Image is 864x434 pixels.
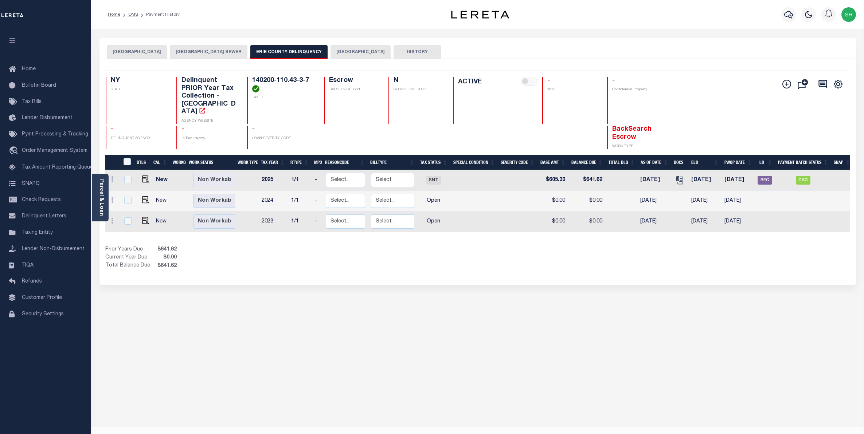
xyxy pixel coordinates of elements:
th: WorkQ [170,155,186,170]
span: Home [22,67,36,72]
th: ELD: activate to sort column ascending [688,155,722,170]
td: $0.00 [568,191,605,212]
span: REC [758,176,772,185]
th: Work Type [235,155,258,170]
p: AGENCY WEBSITE [181,118,238,124]
td: Prior Years Due [105,246,156,254]
li: Payment History [138,11,180,18]
a: Home [108,12,120,17]
th: Tax Status: activate to sort column ascending [417,155,450,170]
td: New [153,212,173,232]
td: [DATE] [637,191,671,212]
p: TAX ID [252,95,315,100]
span: TIQA [22,263,34,268]
td: Open [417,191,450,212]
th: As of Date: activate to sort column ascending [638,155,671,170]
th: Total DLQ: activate to sort column ascending [606,155,638,170]
span: Check Requests [22,197,61,202]
span: Pymt Processing & Tracking [22,132,88,137]
span: Delinquent Letters [22,214,66,219]
label: ACTIVE [458,77,482,87]
span: Security Settings [22,312,64,317]
span: Bulletin Board [22,83,56,88]
button: [GEOGRAPHIC_DATA] [331,45,391,59]
span: SNT [426,176,441,185]
span: Customer Profile [22,295,62,300]
h4: N [394,77,444,85]
td: Total Balance Due [105,262,156,270]
p: WORK TYPE [612,144,669,149]
img: svg+xml;base64,PHN2ZyB4bWxucz0iaHR0cDovL3d3dy53My5vcmcvMjAwMC9zdmciIHBvaW50ZXItZXZlbnRzPSJub25lIi... [841,7,856,22]
span: Taxing Entity [22,230,53,235]
p: TAX SERVICE TYPE [329,87,380,92]
td: [DATE] [688,170,722,191]
td: [DATE] [722,212,755,232]
span: BackSearch Escrow [612,126,652,141]
span: Refunds [22,279,42,284]
td: [DATE] [722,170,755,191]
td: $0.00 [537,212,568,232]
td: 1/1 [288,212,312,232]
td: 2024 [259,191,288,212]
th: LD: activate to sort column ascending [755,155,775,170]
td: - [312,212,323,232]
th: MPO [311,155,322,170]
span: Tax Bills [22,99,42,104]
p: STATE [111,87,168,92]
td: [DATE] [722,191,755,212]
p: LOAN SEVERITY CODE [252,136,315,141]
th: Payment Batch Status: activate to sort column ascending [775,155,831,170]
td: - [312,191,323,212]
td: [DATE] [637,170,671,191]
td: Current Year Due [105,254,156,262]
span: $641.62 [156,246,178,254]
p: In Bankruptcy [181,136,238,141]
th: CAL: activate to sort column ascending [150,155,170,170]
th: DTLS [134,155,150,170]
span: Tax Amount Reporting Queue [22,165,93,170]
th: &nbsp; [119,155,134,170]
td: $605.30 [537,170,568,191]
th: SNAP: activate to sort column ascending [831,155,853,170]
td: New [153,191,173,212]
p: SERVICE OVERRIDE [394,87,444,92]
th: Base Amt: activate to sort column ascending [537,155,568,170]
td: - [312,170,323,191]
span: - [252,126,255,133]
img: logo-dark.svg [451,11,509,19]
span: $0.00 [156,254,178,262]
p: WOP [547,87,598,92]
h4: NY [111,77,168,85]
td: 1/1 [288,191,312,212]
th: Balance Due: activate to sort column ascending [568,155,606,170]
td: 2023 [259,212,288,232]
h4: Delinquent PRIOR Year Tax Collection - [GEOGRAPHIC_DATA] [181,77,238,116]
td: $641.62 [568,170,605,191]
td: Open [417,212,450,232]
button: [GEOGRAPHIC_DATA] SEWER [170,45,247,59]
th: PWOP Date: activate to sort column ascending [722,155,755,170]
td: [DATE] [637,212,671,232]
span: - [181,126,184,133]
td: New [153,170,173,191]
span: - [547,77,550,84]
h4: 140200-110.43-3-7 [252,77,315,92]
td: 1/1 [288,170,312,191]
span: Lender Non-Disbursement [22,246,85,252]
a: CAC [796,178,810,183]
th: &nbsp;&nbsp;&nbsp;&nbsp;&nbsp;&nbsp;&nbsp;&nbsp;&nbsp;&nbsp; [105,155,119,170]
td: [DATE] [688,212,722,232]
th: BillType: activate to sort column ascending [367,155,417,170]
a: Parcel & Loan [99,179,104,216]
th: Tax Year: activate to sort column ascending [258,155,288,170]
th: Special Condition: activate to sort column ascending [450,155,498,170]
p: Confidential Property [612,87,669,92]
a: REC [758,178,772,183]
td: $0.00 [537,191,568,212]
td: [DATE] [688,191,722,212]
h4: Escrow [329,77,380,85]
span: - [111,126,113,133]
button: HISTORY [394,45,441,59]
p: DELINQUENT AGENCY [111,136,168,141]
span: Lender Disbursement [22,115,73,121]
